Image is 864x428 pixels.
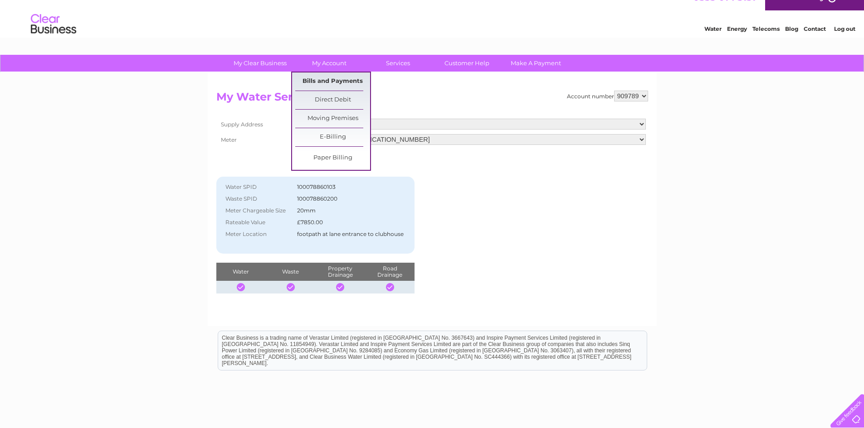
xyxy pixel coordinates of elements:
[295,205,406,216] td: 20mm
[221,205,295,216] th: Meter Chargeable Size
[430,55,504,72] a: Customer Help
[221,193,295,205] th: Waste SPID
[223,55,298,72] a: My Clear Business
[295,91,370,109] a: Direct Debit
[361,55,435,72] a: Services
[216,263,266,281] th: Water
[216,91,648,108] h2: My Water Services
[365,263,415,281] th: Road Drainage
[216,116,293,132] th: Supply Address
[567,91,648,101] div: Account number
[295,149,370,167] a: Paper Billing
[295,228,406,240] td: footpath at lane entrance to clubhouse
[295,216,406,228] td: £7850.00
[295,128,370,146] a: E-Billing
[216,132,293,147] th: Meter
[752,38,780,45] a: Telecoms
[834,38,855,45] a: Log out
[292,55,366,72] a: My Account
[804,38,826,45] a: Contact
[785,38,798,45] a: Blog
[295,72,370,91] a: Bills and Payments
[727,38,747,45] a: Energy
[295,193,406,205] td: 100078860200
[498,55,573,72] a: Make A Payment
[704,38,722,45] a: Water
[693,5,756,16] a: 0333 014 3131
[221,216,295,228] th: Rateable Value
[221,228,295,240] th: Meter Location
[218,5,647,44] div: Clear Business is a trading name of Verastar Limited (registered in [GEOGRAPHIC_DATA] No. 3667643...
[295,110,370,128] a: Moving Premises
[221,181,295,193] th: Water SPID
[315,263,365,281] th: Property Drainage
[266,263,315,281] th: Waste
[30,24,77,51] img: logo.png
[295,181,406,193] td: 100078860103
